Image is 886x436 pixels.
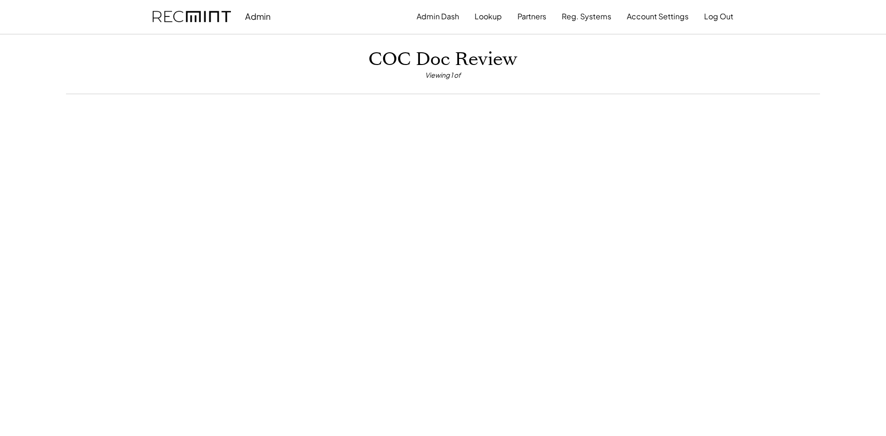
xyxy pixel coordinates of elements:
[245,11,271,22] div: Admin
[369,48,517,71] h1: COC Doc Review
[417,7,459,26] button: Admin Dash
[475,7,502,26] button: Lookup
[562,7,611,26] button: Reg. Systems
[153,11,231,23] img: recmint-logotype%403x.png
[517,7,546,26] button: Partners
[425,71,461,80] div: Viewing 1 of
[704,7,733,26] button: Log Out
[627,7,689,26] button: Account Settings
